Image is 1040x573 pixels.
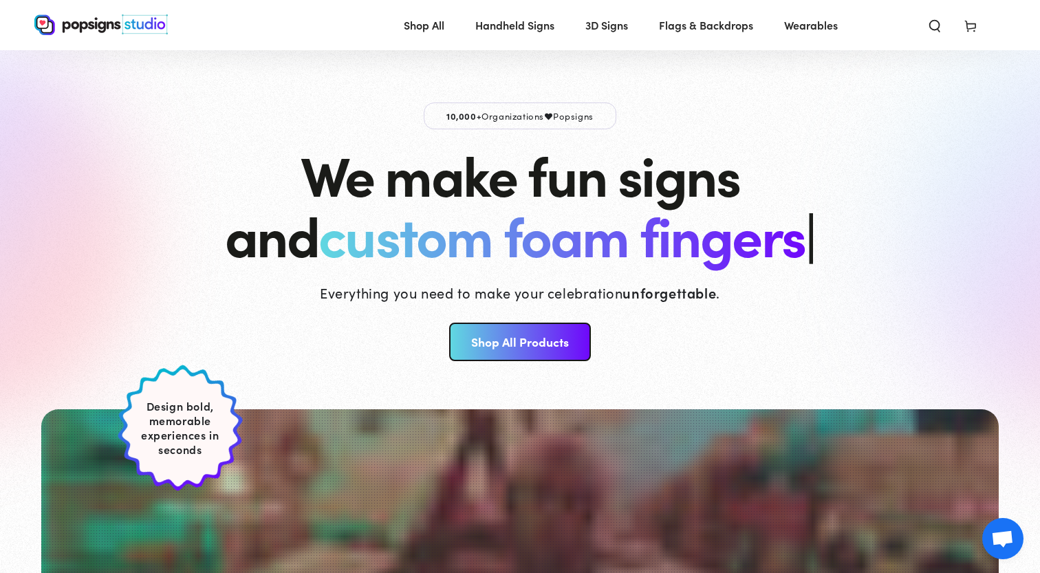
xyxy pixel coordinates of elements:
a: Shop All Products [449,323,590,361]
a: 3D Signs [575,7,638,43]
summary: Search our site [917,10,953,40]
a: Handheld Signs [465,7,565,43]
span: Handheld Signs [475,15,554,35]
span: 10,000+ [446,109,481,122]
a: Open chat [982,518,1023,559]
span: custom foam fingers [318,195,805,272]
span: | [805,195,815,272]
a: Shop All [393,7,455,43]
span: 3D Signs [585,15,628,35]
h1: We make fun signs and [225,143,816,264]
span: Shop All [404,15,444,35]
a: Flags & Backdrops [649,7,763,43]
a: Wearables [774,7,848,43]
p: Everything you need to make your celebration . [320,283,720,302]
span: Wearables [784,15,838,35]
p: Organizations Popsigns [424,102,616,129]
span: Flags & Backdrops [659,15,753,35]
strong: unforgettable [622,283,716,302]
